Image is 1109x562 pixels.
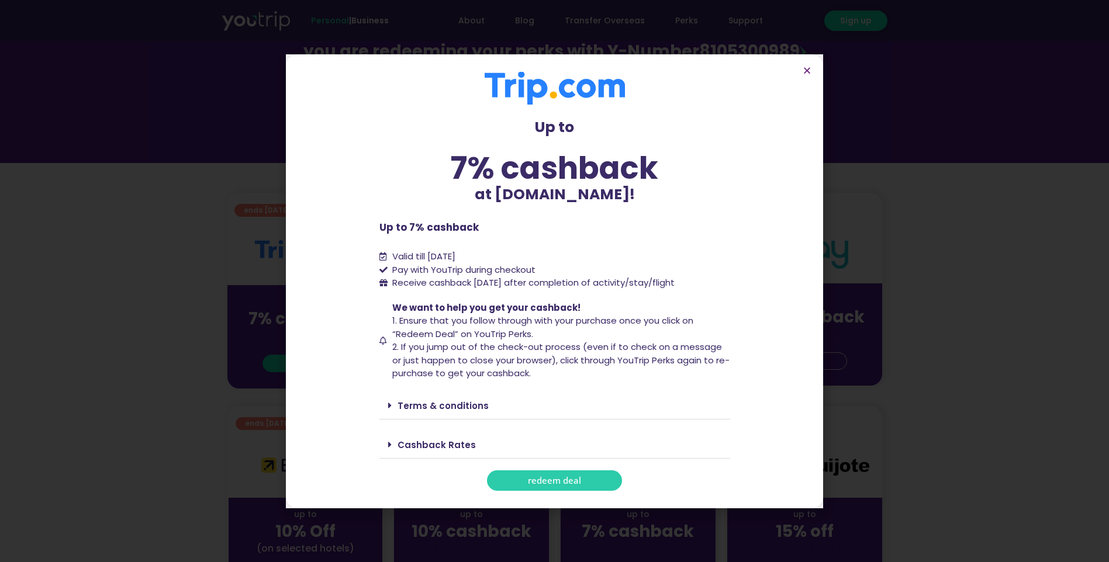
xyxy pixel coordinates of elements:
[392,341,730,379] span: 2. If you jump out of the check-out process (even if to check on a message or just happen to clos...
[392,276,675,289] span: Receive cashback [DATE] after completion of activity/stay/flight
[398,400,489,412] a: Terms & conditions
[389,263,536,277] span: Pay with YouTrip during checkout
[379,152,730,183] div: 7% cashback
[528,476,581,485] span: redeem deal
[392,250,455,262] span: Valid till [DATE]
[803,66,811,75] a: Close
[398,439,476,451] a: Cashback Rates
[379,183,730,206] p: at [DOMAIN_NAME]!
[392,301,581,314] span: We want to help you get your cashback!
[392,314,693,340] span: 1. Ensure that you follow through with your purchase once you click on “Redeem Deal” on YouTrip P...
[487,470,622,491] a: redeem deal
[379,392,730,419] div: Terms & conditions
[379,220,479,234] b: Up to 7% cashback
[379,116,730,138] p: Up to
[379,431,730,459] div: Cashback Rates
